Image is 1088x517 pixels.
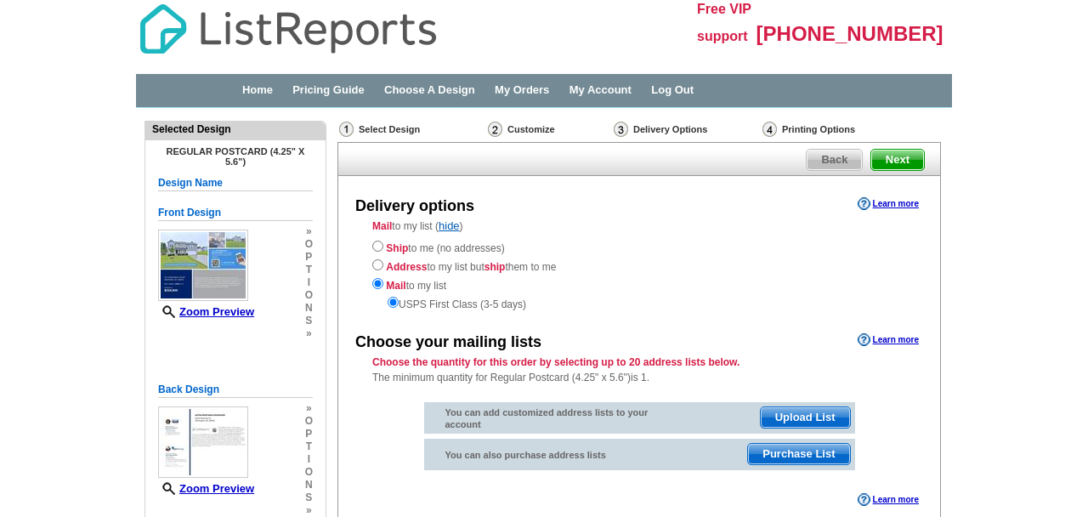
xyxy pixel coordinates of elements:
[292,83,365,96] a: Pricing Guide
[484,261,506,273] strong: ship
[355,332,541,354] div: Choose your mailing lists
[158,175,313,191] h5: Design Name
[158,382,313,398] h5: Back Design
[384,83,475,96] a: Choose A Design
[748,444,849,464] span: Purchase List
[339,122,354,137] img: Select Design
[858,333,919,347] a: Learn more
[158,482,254,495] a: Zoom Preview
[756,22,943,45] span: [PHONE_NUMBER]
[305,440,313,453] span: t
[338,355,940,385] div: The minimum quantity for Regular Postcard (4.25" x 5.6")is 1.
[386,261,427,273] strong: Address
[305,315,313,327] span: s
[761,121,912,138] div: Printing Options
[158,305,254,318] a: Zoom Preview
[305,289,313,302] span: o
[305,415,313,428] span: o
[424,439,670,465] div: You can also purchase address lists
[305,225,313,238] span: »
[486,121,612,138] div: Customize
[372,237,906,312] div: to me (no addresses) to my list but them to me to my list
[158,205,313,221] h5: Front Design
[495,83,549,96] a: My Orders
[386,280,405,292] strong: Mail
[305,479,313,491] span: n
[305,466,313,479] span: o
[158,406,248,478] img: small-thumb.jpg
[651,83,694,96] a: Log Out
[761,407,850,428] span: Upload List
[614,122,628,137] img: Delivery Options
[488,122,502,137] img: Customize
[762,122,777,137] img: Printing Options & Summary
[305,251,313,264] span: p
[386,242,408,254] strong: Ship
[858,493,919,507] a: Learn more
[242,83,273,96] a: Home
[305,453,313,466] span: i
[305,428,313,440] span: p
[858,197,919,211] a: Learn more
[338,219,940,312] div: to my list ( )
[372,356,739,368] strong: Choose the quantity for this order by selecting up to 20 address lists below.
[305,402,313,415] span: »
[569,83,632,96] a: My Account
[158,146,313,167] h4: Regular Postcard (4.25" x 5.6")
[806,149,863,171] a: Back
[871,150,924,170] span: Next
[372,220,392,232] strong: Mail
[305,504,313,517] span: »
[424,402,670,435] div: You can add customized address lists to your account
[305,302,313,315] span: n
[145,122,326,137] div: Selected Design
[305,276,313,289] span: i
[305,238,313,251] span: o
[697,2,751,43] span: Free VIP support
[355,196,474,218] div: Delivery options
[807,150,862,170] span: Back
[305,491,313,504] span: s
[305,264,313,276] span: t
[337,121,486,142] div: Select Design
[372,293,906,312] div: USPS First Class (3-5 days)
[305,327,313,340] span: »
[439,219,460,232] a: hide
[612,121,761,142] div: Delivery Options
[158,230,248,301] img: small-thumb.jpg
